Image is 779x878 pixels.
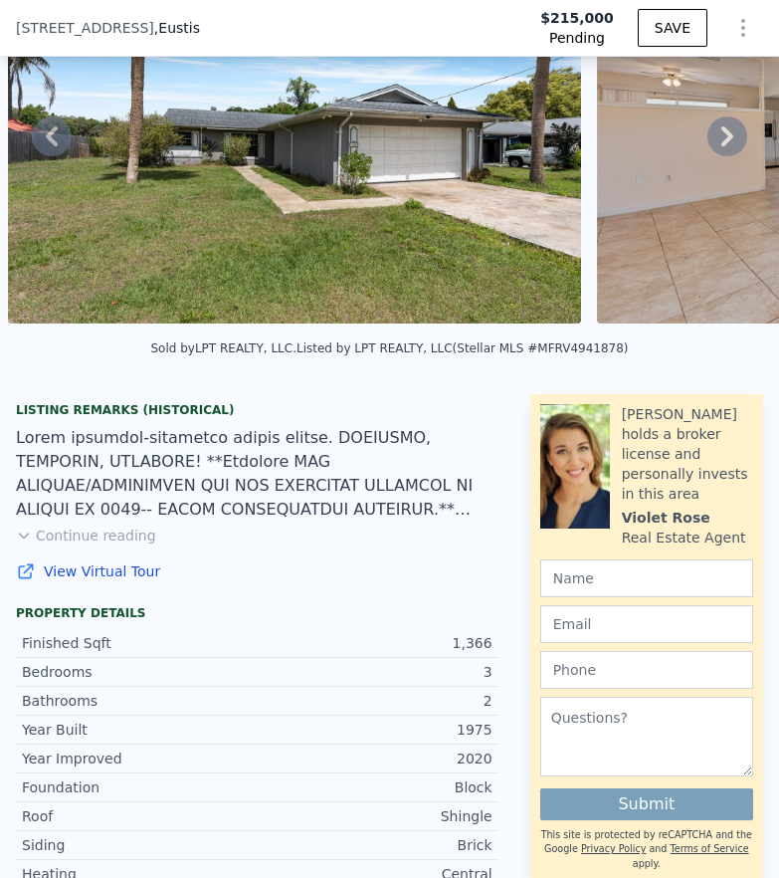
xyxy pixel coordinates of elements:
[150,341,296,355] div: Sold by LPT REALTY, LLC .
[16,526,156,546] button: Continue reading
[257,633,491,653] div: 1,366
[540,559,753,597] input: Name
[22,662,257,682] div: Bedrooms
[540,788,753,820] button: Submit
[549,28,605,48] span: Pending
[257,806,491,826] div: Shingle
[257,835,491,855] div: Brick
[22,749,257,768] div: Year Improved
[257,720,491,740] div: 1975
[723,8,763,48] button: Show Options
[154,18,200,38] span: , Eustis
[671,843,749,854] a: Terms of Service
[540,605,753,643] input: Email
[22,835,257,855] div: Siding
[622,508,710,528] div: Violet Rose
[22,806,257,826] div: Roof
[257,777,491,797] div: Block
[257,662,491,682] div: 3
[16,402,498,418] div: Listing Remarks (Historical)
[257,691,491,711] div: 2
[296,341,629,355] div: Listed by LPT REALTY, LLC (Stellar MLS #MFRV4941878)
[22,633,257,653] div: Finished Sqft
[257,749,491,768] div: 2020
[622,404,753,504] div: [PERSON_NAME] holds a broker license and personally invests in this area
[638,9,707,47] button: SAVE
[622,528,746,548] div: Real Estate Agent
[22,691,257,711] div: Bathrooms
[22,720,257,740] div: Year Built
[16,561,498,581] a: View Virtual Tour
[581,843,646,854] a: Privacy Policy
[16,426,498,522] div: Lorem ipsumdol-sitametco adipis elitse. DOEIUSMO, TEMPORIN, UTLABORE! **Etdolore MAG ALIQUAE/ADMI...
[16,18,154,38] span: [STREET_ADDRESS]
[16,605,498,621] div: Property details
[22,777,257,797] div: Foundation
[540,828,753,871] div: This site is protected by reCAPTCHA and the Google and apply.
[540,8,614,28] span: $215,000
[540,651,753,689] input: Phone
